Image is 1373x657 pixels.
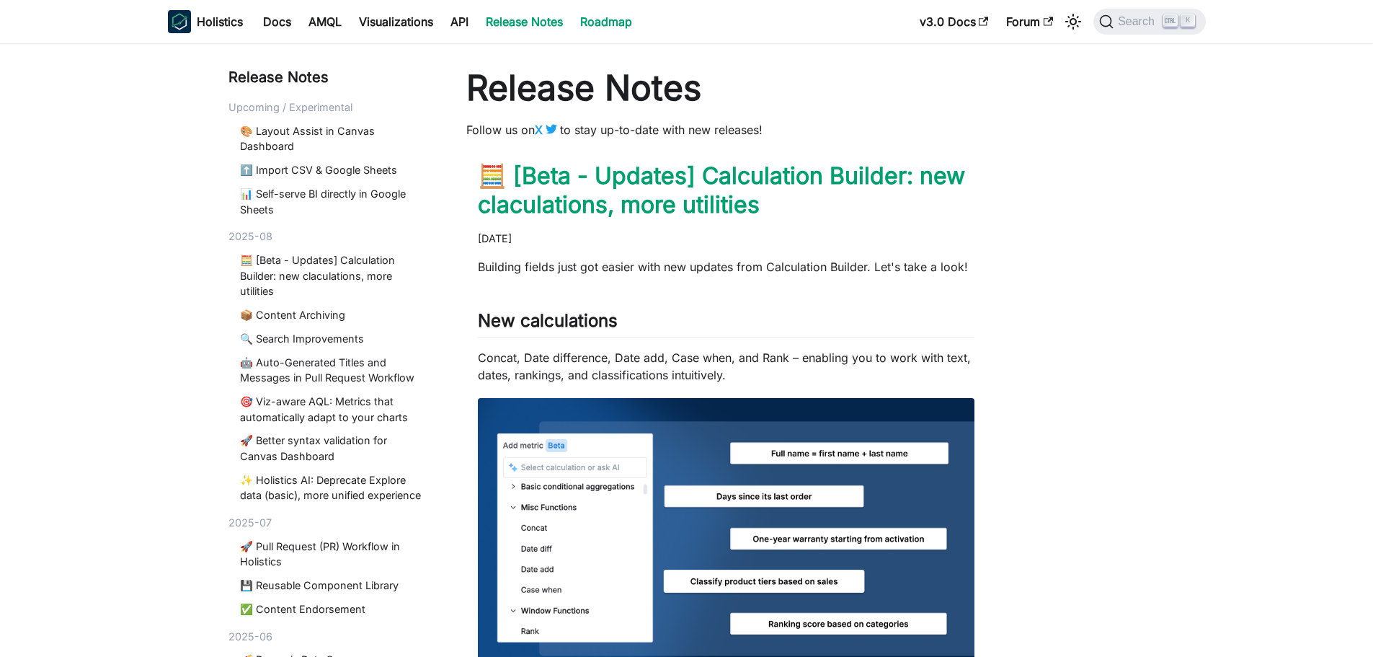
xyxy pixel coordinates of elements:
[911,10,997,33] a: v3.0 Docs
[1181,14,1195,27] kbd: K
[300,10,350,33] a: AMQL
[240,355,426,386] a: 🤖 Auto-Generated Titles and Messages in Pull Request Workflow
[535,123,560,137] a: X
[240,123,426,154] a: 🎨 Layout Assist in Canvas Dashboard
[240,472,426,503] a: ✨ Holistics AI: Deprecate Explore data (basic), more unified experience
[477,10,572,33] a: Release Notes
[478,349,975,384] p: Concat, Date difference, Date add, Case when, and Rank – enabling you to work with text, dates, r...
[478,310,975,338] h2: New calculations
[228,629,432,645] div: 2025-06
[254,10,300,33] a: Docs
[240,433,426,464] a: 🚀 Better syntax validation for Canvas Dashboard
[240,578,426,594] a: 💾 Reusable Component Library
[997,10,1062,33] a: Forum
[228,100,432,115] div: Upcoming / Experimental
[1093,9,1205,35] button: Search (Ctrl+K)
[240,307,426,323] a: 📦 Content Archiving
[535,123,543,137] b: X
[240,539,426,570] a: 🚀 Pull Request (PR) Workflow in Holistics
[228,66,432,88] div: Release Notes
[466,121,987,138] p: Follow us on to stay up-to-date with new releases!
[350,10,442,33] a: Visualizations
[478,232,512,244] time: [DATE]
[240,252,426,299] a: 🧮 [Beta - Updates] Calculation Builder: new claculations, more utilities
[572,10,641,33] a: Roadmap
[228,229,432,244] div: 2025-08
[240,186,426,217] a: 📊 Self-serve BI directly in Google Sheets
[240,162,426,178] a: ⬆️ Import CSV & Google Sheets
[197,13,243,30] b: Holistics
[240,394,426,425] a: 🎯 Viz-aware AQL: Metrics that automatically adapt to your charts
[478,162,965,219] a: 🧮 [Beta - Updates] Calculation Builder: new claculations, more utilities
[466,66,987,110] h1: Release Notes
[240,601,426,617] a: ✅ Content Endorsement
[478,258,975,275] p: Building fields just got easier with new updates from Calculation Builder. Let's take a look!
[442,10,477,33] a: API
[1114,15,1163,28] span: Search
[1062,10,1085,33] button: Switch between dark and light mode (currently light mode)
[168,10,243,33] a: HolisticsHolistics
[228,515,432,531] div: 2025-07
[228,66,432,657] nav: Blog recent posts navigation
[240,331,426,347] a: 🔍 Search Improvements
[168,10,191,33] img: Holistics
